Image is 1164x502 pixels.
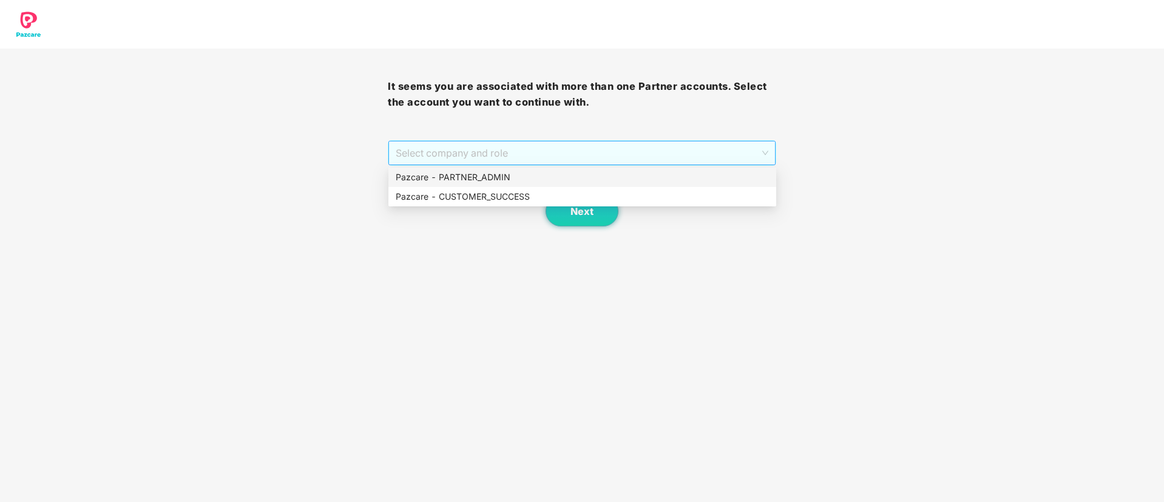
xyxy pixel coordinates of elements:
[396,141,768,165] span: Select company and role
[396,190,769,203] div: Pazcare - CUSTOMER_SUCCESS
[396,171,769,184] div: Pazcare - PARTNER_ADMIN
[388,79,776,110] h3: It seems you are associated with more than one Partner accounts. Select the account you want to c...
[388,168,776,187] div: Pazcare - PARTNER_ADMIN
[546,196,618,226] button: Next
[388,187,776,206] div: Pazcare - CUSTOMER_SUCCESS
[570,206,594,217] span: Next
